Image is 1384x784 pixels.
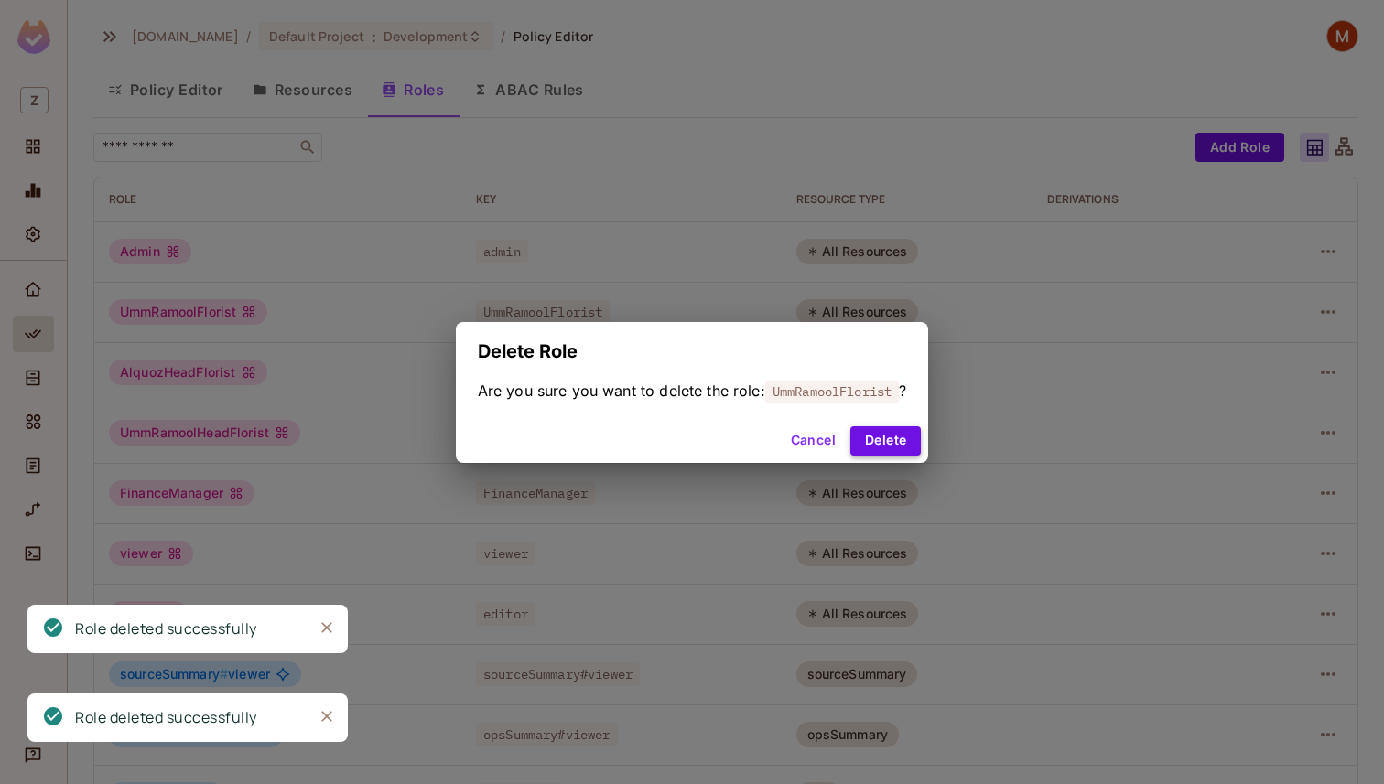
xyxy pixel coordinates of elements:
button: Cancel [784,426,843,456]
span: UmmRamoolFlorist [765,380,899,403]
button: Delete [850,426,921,456]
button: Close [313,614,341,641]
button: Close [313,703,341,730]
div: Role deleted successfully [75,618,257,640]
h2: Delete Role [456,322,929,381]
span: Are you sure you want to delete the role: ? [478,381,907,401]
div: Role deleted successfully [75,706,257,729]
